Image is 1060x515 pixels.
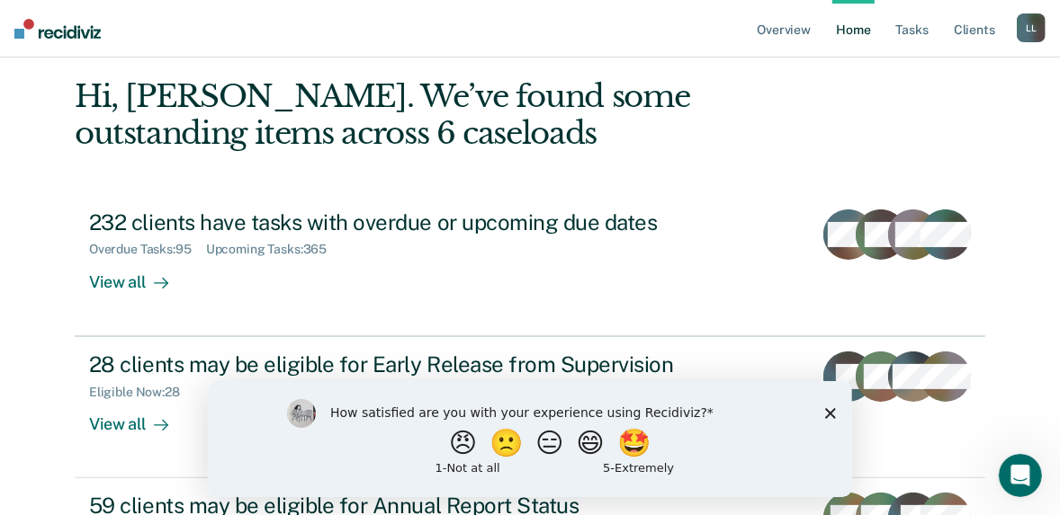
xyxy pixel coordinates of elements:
[999,454,1042,497] iframe: Intercom live chat
[89,399,190,434] div: View all
[89,242,206,257] div: Overdue Tasks : 95
[1017,13,1046,42] button: LL
[89,257,190,292] div: View all
[89,351,721,377] div: 28 clients may be eligible for Early Release from Supervision
[206,242,342,257] div: Upcoming Tasks : 365
[89,209,721,235] div: 232 clients have tasks with overdue or upcoming due dates
[1017,13,1046,42] div: L L
[75,195,985,336] a: 232 clients have tasks with overdue or upcoming due datesOverdue Tasks:95Upcoming Tasks:365View all
[75,336,985,478] a: 28 clients may be eligible for Early Release from SupervisionEligible Now:28View all
[14,19,101,39] img: Recidiviz
[75,78,804,152] div: Hi, [PERSON_NAME]. We’ve found some outstanding items across 6 caseloads
[208,381,852,497] iframe: Survey by Kim from Recidiviz
[89,385,194,400] div: Eligible Now : 28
